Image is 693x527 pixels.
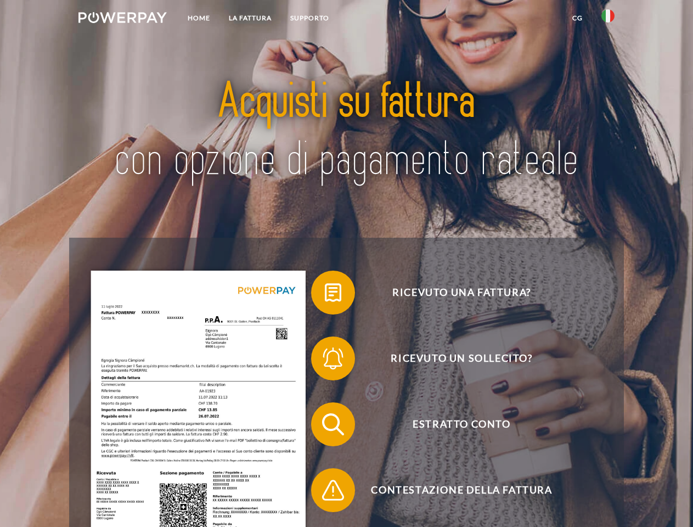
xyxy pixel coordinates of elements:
[601,9,615,23] img: it
[281,8,339,28] a: Supporto
[319,345,347,372] img: qb_bell.svg
[311,402,596,446] button: Estratto conto
[319,476,347,504] img: qb_warning.svg
[78,12,167,23] img: logo-powerpay-white.svg
[327,468,596,512] span: Contestazione della fattura
[178,8,219,28] a: Home
[327,402,596,446] span: Estratto conto
[319,279,347,306] img: qb_bill.svg
[319,411,347,438] img: qb_search.svg
[563,8,592,28] a: CG
[327,337,596,380] span: Ricevuto un sollecito?
[219,8,281,28] a: LA FATTURA
[327,271,596,315] span: Ricevuto una fattura?
[311,337,596,380] button: Ricevuto un sollecito?
[311,468,596,512] button: Contestazione della fattura
[105,53,588,210] img: title-powerpay_it.svg
[311,271,596,315] button: Ricevuto una fattura?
